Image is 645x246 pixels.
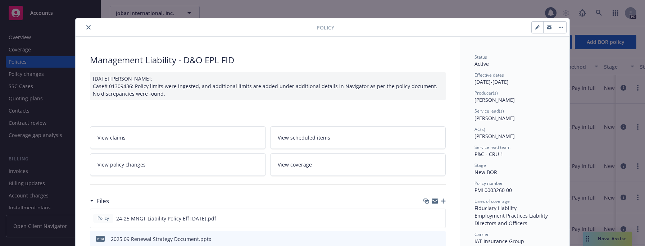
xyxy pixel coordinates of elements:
[474,231,489,237] span: Carrier
[474,72,555,86] div: [DATE] - [DATE]
[278,134,330,141] span: View scheduled items
[90,54,446,66] div: Management Liability - D&O EPL FID
[474,151,503,158] span: P&C - CRU 1
[96,196,109,206] h3: Files
[116,215,216,222] span: 24-25 MNGT Liability Policy Eff [DATE].pdf
[90,126,266,149] a: View claims
[474,219,555,227] div: Directors and Officers
[111,235,211,243] div: 2025 09 Renewal Strategy Document.pptx
[474,212,555,219] div: Employment Practices Liability
[474,96,515,103] span: [PERSON_NAME]
[474,60,489,67] span: Active
[474,169,497,176] span: New BOR
[474,90,498,96] span: Producer(s)
[84,23,93,32] button: close
[474,204,555,212] div: Fiduciary Liability
[96,236,105,241] span: pptx
[474,198,510,204] span: Lines of coverage
[425,235,431,243] button: download file
[97,161,146,168] span: View policy changes
[474,238,524,245] span: IAT Insurance Group
[474,108,504,114] span: Service lead(s)
[90,196,109,206] div: Files
[474,133,515,140] span: [PERSON_NAME]
[317,24,334,31] span: Policy
[474,72,504,78] span: Effective dates
[474,180,503,186] span: Policy number
[90,72,446,100] div: [DATE] [PERSON_NAME]: Case# 01309436: Policy limits were ingested, and additional limits are adde...
[424,215,430,222] button: download file
[270,153,446,176] a: View coverage
[474,115,515,122] span: [PERSON_NAME]
[474,126,485,132] span: AC(s)
[436,235,443,243] button: preview file
[278,161,312,168] span: View coverage
[474,54,487,60] span: Status
[96,215,110,222] span: Policy
[436,215,442,222] button: preview file
[474,144,510,150] span: Service lead team
[474,162,486,168] span: Stage
[90,153,266,176] a: View policy changes
[97,134,126,141] span: View claims
[474,187,512,193] span: PML0003260 00
[270,126,446,149] a: View scheduled items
